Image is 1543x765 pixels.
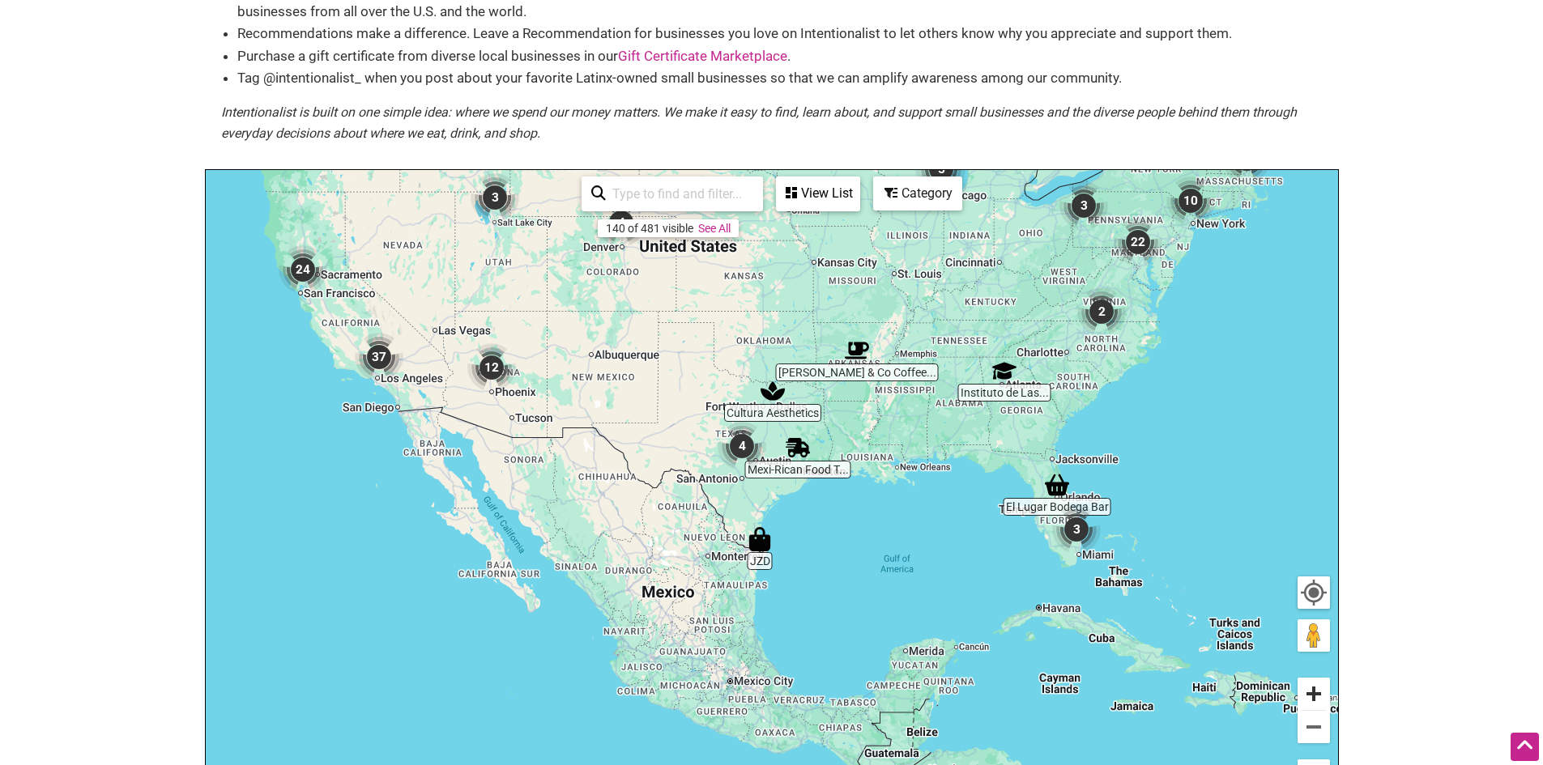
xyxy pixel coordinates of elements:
[606,178,753,210] input: Type to find and filter...
[1298,619,1330,652] button: Drag Pegman onto the map to open Street View
[355,333,403,381] div: 37
[698,222,731,235] a: See All
[1059,181,1108,230] div: 3
[1166,176,1215,225] div: 10
[582,176,763,211] div: Type to search and filter
[875,178,961,209] div: Category
[606,222,693,235] div: 140 of 481 visible
[467,343,516,392] div: 12
[237,45,1323,67] li: Purchase a gift certificate from diverse local businesses in our .
[786,436,810,460] div: Mexi-Rican Food Truck
[776,176,860,211] div: See a list of the visible businesses
[471,173,519,222] div: 3
[778,178,859,209] div: View List
[221,104,1297,141] em: Intentionalist is built on one simple idea: where we spend our money matters. We make it easy to ...
[748,527,772,551] div: JZD
[718,422,766,470] div: 4
[1298,678,1330,710] button: Zoom in
[237,23,1323,45] li: Recommendations make a difference. Leave a Recommendation for businesses you love on Intentionali...
[873,176,962,210] div: Filter by category
[1045,473,1069,497] div: El Lugar Bodega Bar
[1298,576,1330,609] button: Your Location
[845,338,869,363] div: Fidel & Co Coffee Roasters
[1511,733,1539,761] div: Scroll Back to Top
[279,245,327,294] div: 24
[1298,711,1330,743] button: Zoom out
[761,379,785,403] div: Cultura Aesthetics
[1077,287,1126,336] div: 2
[1052,505,1101,554] div: 3
[237,67,1323,89] li: Tag @intentionalist_ when you post about your favorite Latinx-owned small businesses so that we c...
[992,359,1017,383] div: Instituto de Las Américas
[597,198,646,247] div: 4
[1114,218,1162,266] div: 22
[618,48,787,64] a: Gift Certificate Marketplace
